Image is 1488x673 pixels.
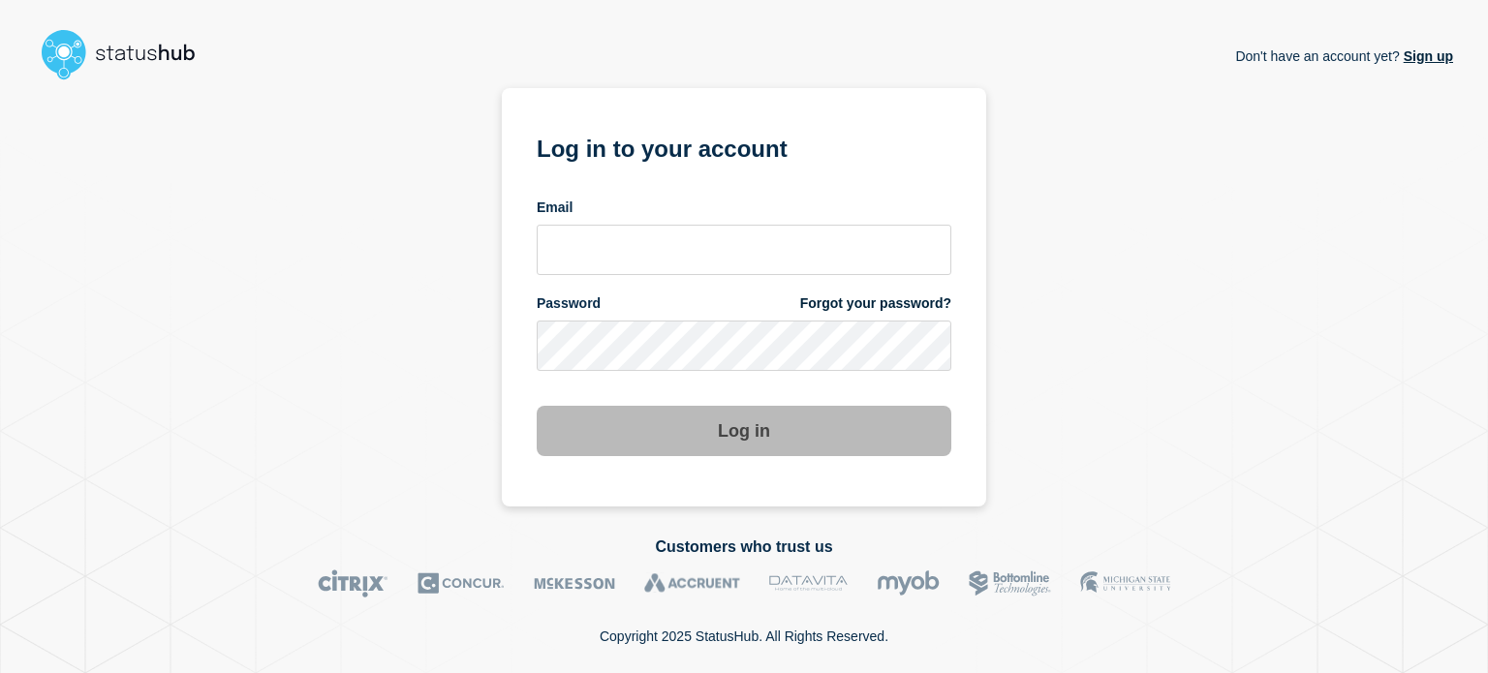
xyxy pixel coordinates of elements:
span: Email [537,199,573,217]
h2: Customers who trust us [35,538,1453,556]
span: Password [537,294,601,313]
p: Copyright 2025 StatusHub. All Rights Reserved. [600,628,888,644]
button: Log in [537,406,951,456]
input: password input [537,321,951,371]
img: Accruent logo [644,569,740,597]
img: MSU logo [1080,569,1170,597]
img: Concur logo [418,569,505,597]
img: DataVita logo [769,569,848,597]
p: Don't have an account yet? [1235,33,1453,79]
img: StatusHub logo [35,23,219,85]
a: Forgot your password? [800,294,951,313]
input: email input [537,225,951,275]
img: Bottomline logo [969,569,1051,597]
img: myob logo [877,569,940,597]
h1: Log in to your account [537,129,951,165]
img: Citrix logo [318,569,388,597]
a: Sign up [1400,48,1453,64]
img: McKesson logo [534,569,615,597]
